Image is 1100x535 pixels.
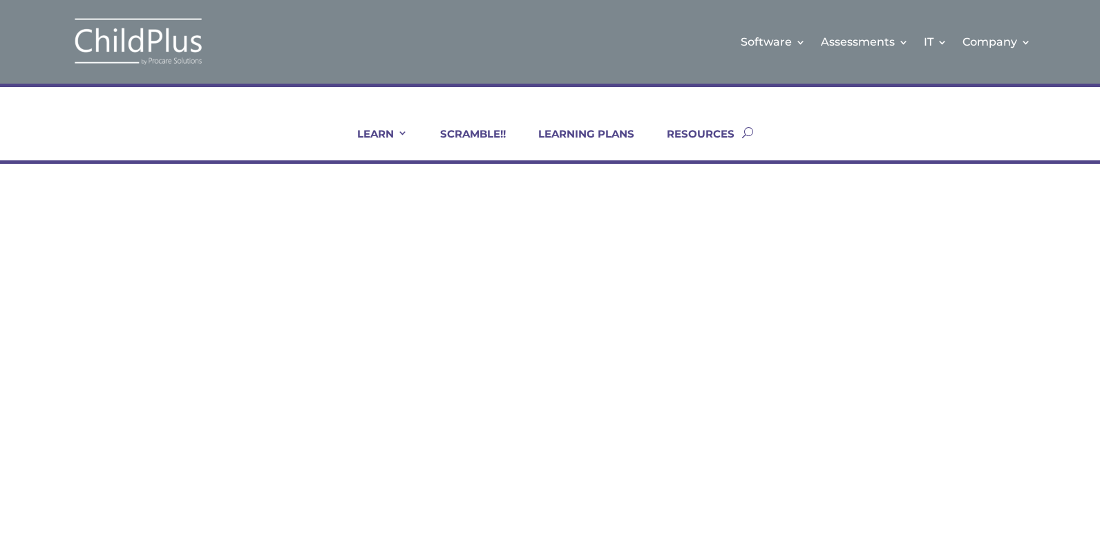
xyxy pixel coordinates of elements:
[924,14,947,70] a: IT
[521,127,634,160] a: LEARNING PLANS
[649,127,734,160] a: RESOURCES
[423,127,506,160] a: SCRAMBLE!!
[963,14,1031,70] a: Company
[741,14,806,70] a: Software
[821,14,909,70] a: Assessments
[340,127,408,160] a: LEARN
